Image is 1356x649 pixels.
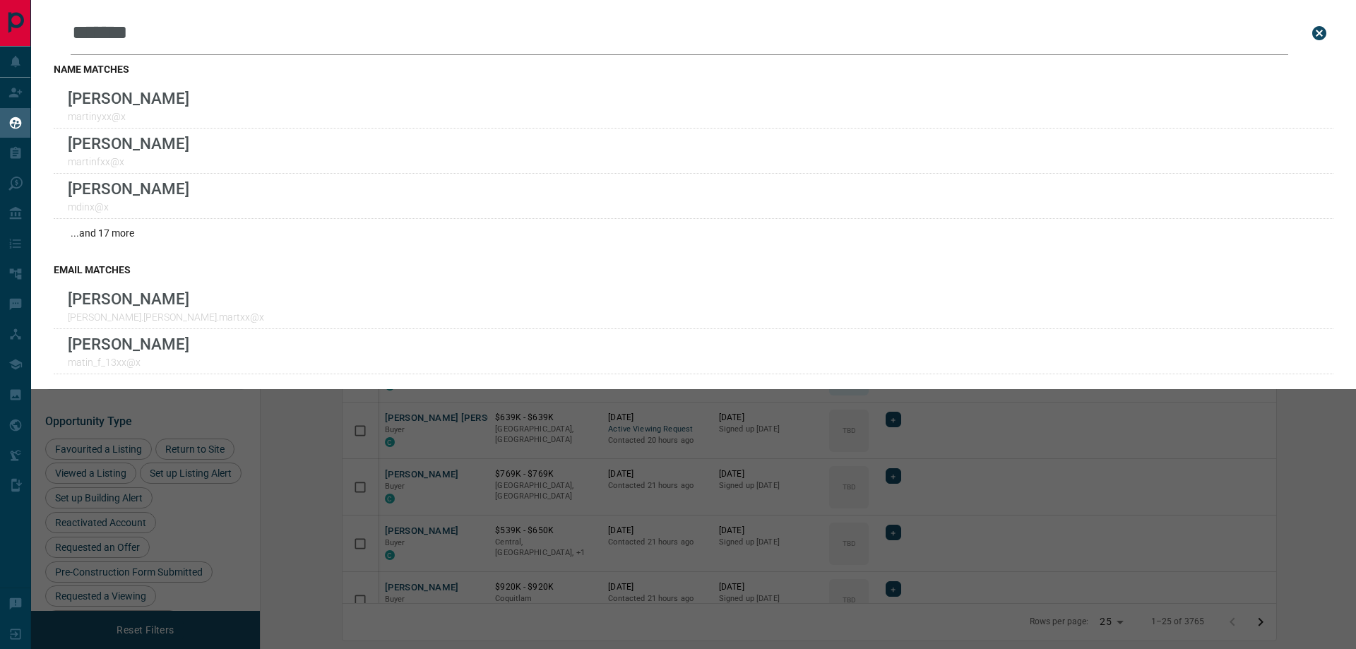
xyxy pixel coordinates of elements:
[54,264,1333,275] h3: email matches
[68,201,189,213] p: mdinx@x
[68,134,189,153] p: [PERSON_NAME]
[68,311,264,323] p: [PERSON_NAME].[PERSON_NAME].martxx@x
[68,156,189,167] p: martinfxx@x
[54,64,1333,75] h3: name matches
[68,111,189,122] p: martinyxx@x
[68,357,189,368] p: matin_f_13xx@x
[68,179,189,198] p: [PERSON_NAME]
[1305,19,1333,47] button: close search bar
[68,335,189,353] p: [PERSON_NAME]
[54,219,1333,247] div: ...and 17 more
[68,89,189,107] p: [PERSON_NAME]
[68,290,264,308] p: [PERSON_NAME]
